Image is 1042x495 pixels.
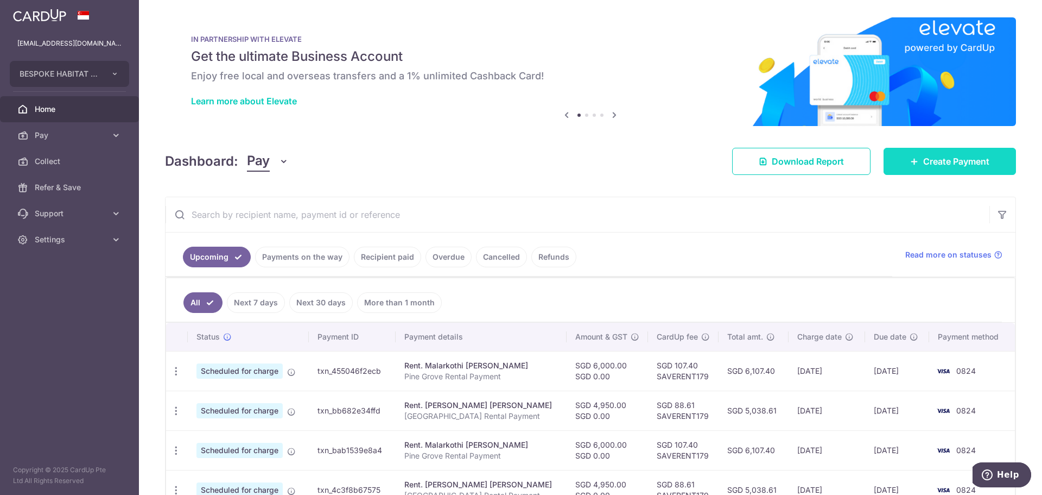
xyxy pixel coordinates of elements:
[567,430,648,470] td: SGD 6,000.00 SGD 0.00
[35,130,106,141] span: Pay
[17,38,122,49] p: [EMAIL_ADDRESS][DOMAIN_NAME]
[797,331,842,342] span: Charge date
[865,391,929,430] td: [DATE]
[183,292,223,313] a: All
[404,440,558,450] div: Rent. Malarkothi [PERSON_NAME]
[575,331,627,342] span: Amount & GST
[35,234,106,245] span: Settings
[772,155,844,168] span: Download Report
[24,8,47,17] span: Help
[531,247,576,267] a: Refunds
[227,292,285,313] a: Next 7 days
[789,351,865,391] td: [DATE]
[357,292,442,313] a: More than 1 month
[789,391,865,430] td: [DATE]
[404,360,558,371] div: Rent. Malarkothi [PERSON_NAME]
[35,156,106,167] span: Collect
[727,331,763,342] span: Total amt.
[476,247,527,267] a: Cancelled
[35,182,106,193] span: Refer & Save
[191,96,297,106] a: Learn more about Elevate
[166,197,989,232] input: Search by recipient name, payment id or reference
[648,391,719,430] td: SGD 88.61 SAVERENT179
[929,323,1015,351] th: Payment method
[13,9,66,22] img: CardUp
[648,351,719,391] td: SGD 107.40 SAVERENT179
[923,155,989,168] span: Create Payment
[956,485,976,494] span: 0824
[191,48,990,65] h5: Get the ultimate Business Account
[956,446,976,455] span: 0824
[35,208,106,219] span: Support
[20,68,100,79] span: BESPOKE HABITAT B47KT PTE. LTD.
[196,331,220,342] span: Status
[404,411,558,422] p: [GEOGRAPHIC_DATA] Rental Payment
[404,450,558,461] p: Pine Grove Rental Payment
[309,351,396,391] td: txn_455046f2ecb
[648,430,719,470] td: SGD 107.40 SAVERENT179
[956,366,976,375] span: 0824
[309,391,396,430] td: txn_bb682e34ffd
[425,247,472,267] a: Overdue
[956,406,976,415] span: 0824
[932,365,954,378] img: Bank Card
[973,462,1031,490] iframe: Opens a widget where you can find more information
[932,444,954,457] img: Bank Card
[196,403,283,418] span: Scheduled for charge
[719,430,789,470] td: SGD 6,107.40
[10,61,129,87] button: BESPOKE HABITAT B47KT PTE. LTD.
[309,323,396,351] th: Payment ID
[247,151,289,172] button: Pay
[354,247,421,267] a: Recipient paid
[196,443,283,458] span: Scheduled for charge
[865,351,929,391] td: [DATE]
[289,292,353,313] a: Next 30 days
[255,247,350,267] a: Payments on the way
[874,331,906,342] span: Due date
[567,391,648,430] td: SGD 4,950.00 SGD 0.00
[191,70,990,83] h6: Enjoy free local and overseas transfers and a 1% unlimited Cashback Card!
[932,404,954,417] img: Bank Card
[396,323,567,351] th: Payment details
[196,364,283,379] span: Scheduled for charge
[905,249,992,260] span: Read more on statuses
[404,479,558,490] div: Rent. [PERSON_NAME] [PERSON_NAME]
[404,400,558,411] div: Rent. [PERSON_NAME] [PERSON_NAME]
[657,331,698,342] span: CardUp fee
[404,371,558,382] p: Pine Grove Rental Payment
[309,430,396,470] td: txn_bab1539e8a4
[567,351,648,391] td: SGD 6,000.00 SGD 0.00
[865,430,929,470] td: [DATE]
[719,391,789,430] td: SGD 5,038.61
[732,148,871,175] a: Download Report
[183,247,251,267] a: Upcoming
[789,430,865,470] td: [DATE]
[247,151,270,172] span: Pay
[884,148,1016,175] a: Create Payment
[719,351,789,391] td: SGD 6,107.40
[165,17,1016,126] img: Renovation banner
[191,35,990,43] p: IN PARTNERSHIP WITH ELEVATE
[35,104,106,115] span: Home
[905,249,1002,260] a: Read more on statuses
[165,152,238,171] h4: Dashboard:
